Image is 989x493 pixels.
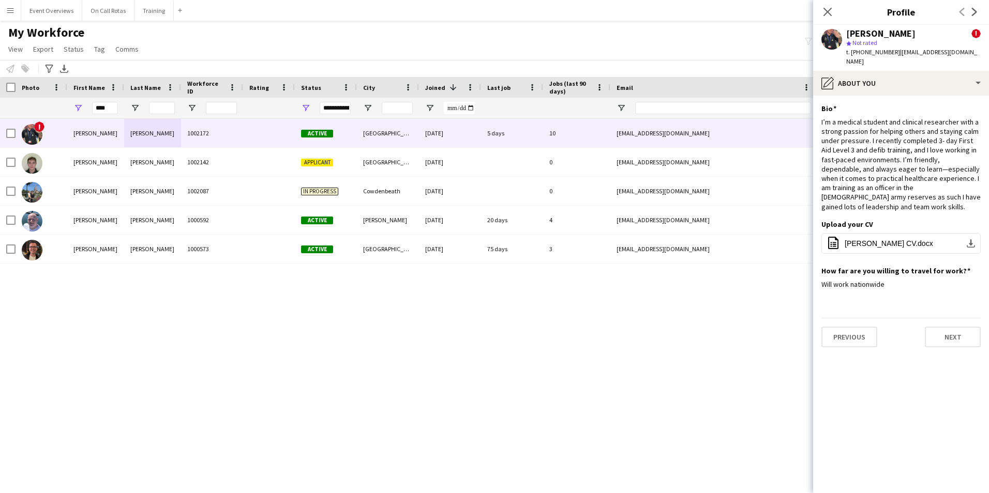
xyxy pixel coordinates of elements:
[181,235,243,263] div: 1000573
[301,159,333,166] span: Applicant
[419,119,481,147] div: [DATE]
[301,188,338,195] span: In progress
[8,44,23,54] span: View
[22,124,42,145] img: Ryan Murray
[124,148,181,176] div: [PERSON_NAME]
[617,84,633,91] span: Email
[134,1,174,21] button: Training
[357,206,419,234] div: [PERSON_NAME]
[543,148,610,176] div: 0
[90,42,109,56] a: Tag
[73,84,105,91] span: First Name
[821,117,981,211] div: I’m a medical student and clinical researcher with a strong passion for helping others and stayin...
[34,121,44,132] span: !
[22,153,42,174] img: Ryan Montgomery
[821,233,981,254] button: [PERSON_NAME] CV.docx
[8,25,84,40] span: My Workforce
[357,235,419,263] div: [GEOGRAPHIC_DATA]
[363,84,375,91] span: City
[610,148,817,176] div: [EMAIL_ADDRESS][DOMAIN_NAME]
[92,102,118,114] input: First Name Filter Input
[425,103,434,113] button: Open Filter Menu
[543,235,610,263] div: 3
[124,235,181,263] div: [PERSON_NAME]
[149,102,175,114] input: Last Name Filter Input
[187,80,224,95] span: Workforce ID
[64,44,84,54] span: Status
[821,280,981,289] div: Will work nationwide
[111,42,143,56] a: Comms
[33,44,53,54] span: Export
[124,119,181,147] div: [PERSON_NAME]
[846,48,977,65] span: | [EMAIL_ADDRESS][DOMAIN_NAME]
[67,235,124,263] div: [PERSON_NAME]
[73,103,83,113] button: Open Filter Menu
[357,177,419,205] div: Cowdenbeath
[419,177,481,205] div: [DATE]
[94,44,105,54] span: Tag
[419,235,481,263] div: [DATE]
[249,84,269,91] span: Rating
[444,102,475,114] input: Joined Filter Input
[481,206,543,234] div: 20 days
[382,102,413,114] input: City Filter Input
[813,71,989,96] div: About you
[22,182,42,203] img: Ryan Graham
[58,63,70,75] app-action-btn: Export XLSX
[845,239,933,248] span: [PERSON_NAME] CV.docx
[543,177,610,205] div: 0
[543,206,610,234] div: 4
[419,148,481,176] div: [DATE]
[549,80,592,95] span: Jobs (last 90 days)
[821,327,877,347] button: Previous
[481,235,543,263] div: 75 days
[124,177,181,205] div: [PERSON_NAME]
[971,29,981,38] span: !
[301,103,310,113] button: Open Filter Menu
[543,119,610,147] div: 10
[821,266,970,275] h3: How far are you willing to travel for work?
[363,103,372,113] button: Open Filter Menu
[481,119,543,147] div: 5 days
[206,102,237,114] input: Workforce ID Filter Input
[67,177,124,205] div: [PERSON_NAME]
[301,130,333,137] span: Active
[846,29,916,38] div: [PERSON_NAME]
[301,245,333,253] span: Active
[357,119,419,147] div: [GEOGRAPHIC_DATA]
[67,148,124,176] div: [PERSON_NAME]
[22,240,42,260] img: Ryan Hird
[22,211,42,232] img: Ryan Hannan
[821,104,836,113] h3: Bio
[301,84,321,91] span: Status
[425,84,445,91] span: Joined
[4,42,27,56] a: View
[852,39,877,47] span: Not rated
[610,235,817,263] div: [EMAIL_ADDRESS][DOMAIN_NAME]
[610,119,817,147] div: [EMAIL_ADDRESS][DOMAIN_NAME]
[130,103,140,113] button: Open Filter Menu
[21,1,82,21] button: Event Overviews
[487,84,511,91] span: Last job
[419,206,481,234] div: [DATE]
[130,84,161,91] span: Last Name
[301,217,333,224] span: Active
[67,119,124,147] div: [PERSON_NAME]
[187,103,197,113] button: Open Filter Menu
[115,44,139,54] span: Comms
[610,177,817,205] div: [EMAIL_ADDRESS][DOMAIN_NAME]
[846,48,900,56] span: t. [PHONE_NUMBER]
[82,1,134,21] button: On Call Rotas
[67,206,124,234] div: [PERSON_NAME]
[357,148,419,176] div: [GEOGRAPHIC_DATA]
[181,177,243,205] div: 1002087
[181,206,243,234] div: 1000592
[43,63,55,75] app-action-btn: Advanced filters
[29,42,57,56] a: Export
[181,119,243,147] div: 1002172
[22,84,39,91] span: Photo
[617,103,626,113] button: Open Filter Menu
[635,102,811,114] input: Email Filter Input
[124,206,181,234] div: [PERSON_NAME]
[59,42,88,56] a: Status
